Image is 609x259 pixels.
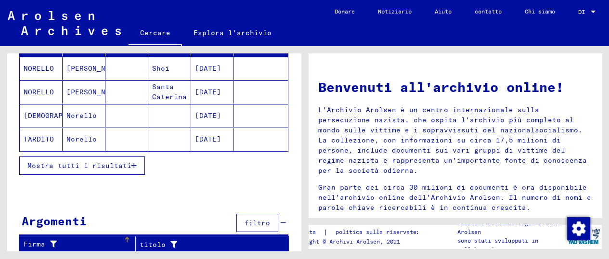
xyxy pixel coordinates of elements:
img: yv_logo.png [566,224,602,248]
font: Firma [24,240,45,248]
font: sono stati sviluppati in collaborazione con [457,237,538,253]
font: [DATE] [195,88,221,96]
font: Santa Caterina [152,82,187,101]
font: DI [578,8,585,15]
font: L'Archivio Arolsen è un centro internazionale sulla persecuzione nazista, che ospita l'archivio p... [318,105,587,175]
font: Mostra tutti i risultati [27,161,131,170]
a: Cercare [129,21,182,46]
font: Notiziario [378,8,412,15]
font: Norello [66,135,97,143]
font: [DATE] [195,111,221,120]
font: Chi siamo [525,8,555,15]
font: filtro [245,219,270,227]
font: Shoi [152,64,169,73]
font: NORELLO [24,88,54,96]
div: Firma [24,237,135,252]
font: [DEMOGRAPHIC_DATA] [24,111,102,120]
button: filtro [236,214,278,232]
font: [PERSON_NAME] [66,64,123,73]
button: Mostra tutti i risultati [19,156,145,175]
div: titolo [140,237,277,252]
div: Modifica consenso [567,217,590,240]
font: NORELLO [24,64,54,73]
font: politica sulla riservatezza [335,228,426,235]
font: Norello [66,111,97,120]
font: Donare [335,8,355,15]
img: Arolsen_neg.svg [8,11,121,35]
font: Gran parte dei circa 30 milioni di documenti è ora disponibile nell'archivio online dell'Archivio... [318,183,591,212]
a: politica sulla riservatezza [327,227,438,237]
font: Benvenuti all'archivio online! [318,78,564,95]
font: titolo [140,240,166,249]
font: contatto [475,8,502,15]
font: Copyright © Archivi Arolsen, 2021 [288,238,400,245]
a: Esplora l'archivio [182,21,283,44]
font: TARDITO [24,135,54,143]
font: Cercare [140,28,170,37]
font: | [323,228,327,236]
font: [DATE] [195,135,221,143]
font: [PERSON_NAME] [66,88,123,96]
font: [DATE] [195,64,221,73]
font: Esplora l'archivio [194,28,272,37]
font: Aiuto [435,8,452,15]
img: Modifica consenso [567,217,590,240]
font: Argomenti [22,214,87,228]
